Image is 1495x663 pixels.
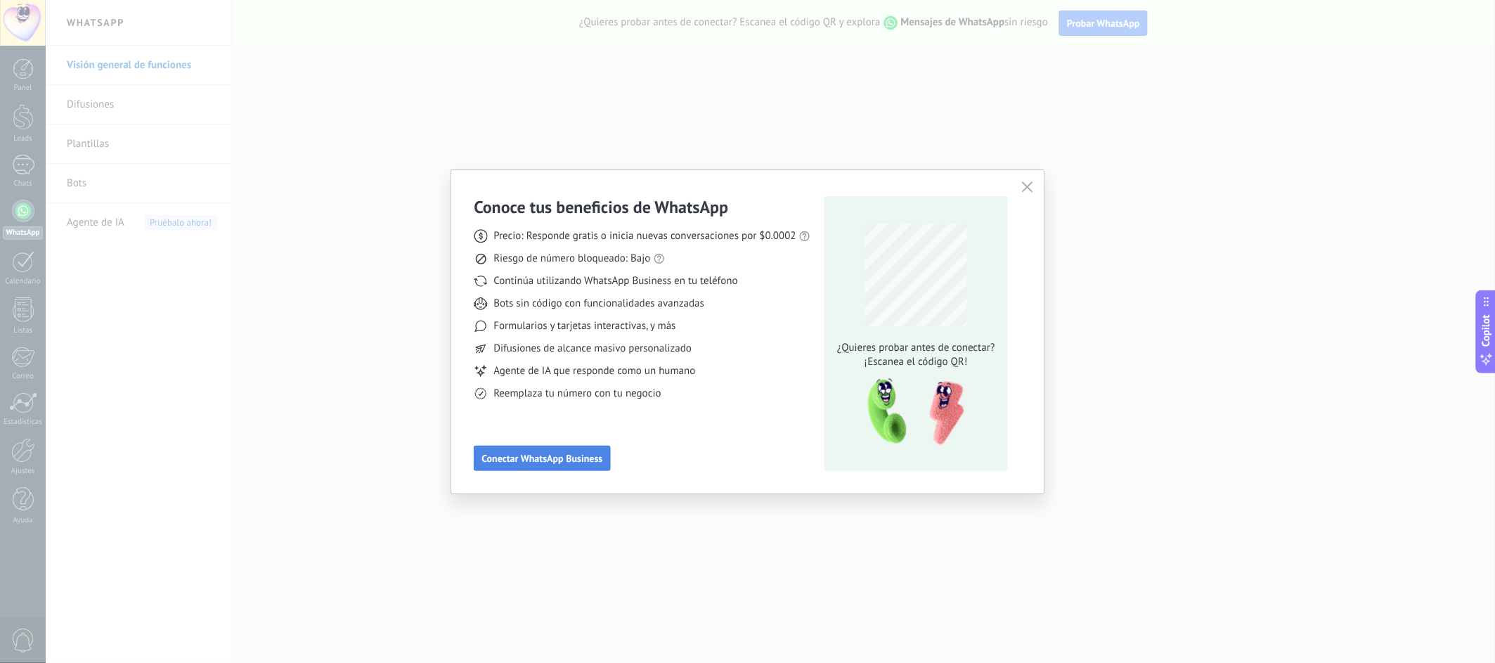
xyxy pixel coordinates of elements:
h3: Conoce tus beneficios de WhatsApp [474,196,728,218]
span: Riesgo de número bloqueado: Bajo [493,252,650,266]
div: Domain: [DOMAIN_NAME] [37,37,155,48]
span: Difusiones de alcance masivo personalizado [493,342,692,356]
span: Reemplaza tu número con tu negocio [493,387,661,401]
div: v 4.0.25 [39,22,69,34]
span: Bots sin código con funcionalidades avanzadas [493,297,704,311]
img: logo_orange.svg [22,22,34,34]
span: Copilot [1480,314,1494,347]
span: Agente de IA que responde como un humano [493,364,695,378]
div: Keywords by Traffic [157,83,232,92]
img: qr-pic-1x.png [856,375,967,450]
div: Domain Overview [56,83,126,92]
span: Conectar WhatsApp Business [481,453,602,463]
span: Formularios y tarjetas interactivas, y más [493,319,675,333]
span: Continúa utilizando WhatsApp Business en tu teléfono [493,274,737,288]
button: Conectar WhatsApp Business [474,446,610,471]
span: Precio: Responde gratis o inicia nuevas conversaciones por $0.0002 [493,229,796,243]
img: website_grey.svg [22,37,34,48]
img: tab_keywords_by_traffic_grey.svg [142,82,153,93]
span: ¿Quieres probar antes de conectar? [834,341,999,355]
span: ¡Escanea el código QR! [834,355,999,369]
img: tab_domain_overview_orange.svg [41,82,52,93]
